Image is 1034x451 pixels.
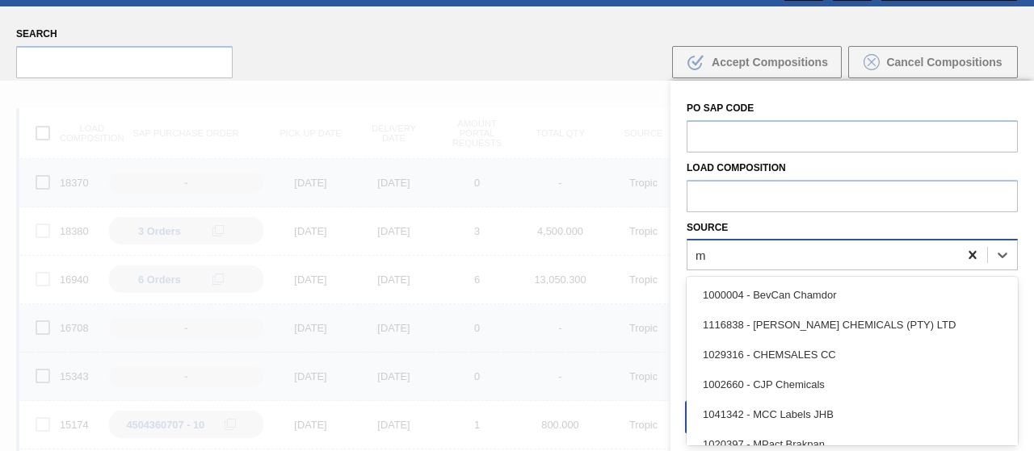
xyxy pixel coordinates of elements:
[687,399,1018,429] div: 1041342 - MCC Labels JHB
[687,280,1018,310] div: 1000004 - BevCan Chamdor
[672,46,842,78] button: Accept Compositions
[685,401,838,433] button: Search
[848,46,1018,78] button: Cancel Compositions
[687,370,1018,399] div: 1002660 - CJP Chemicals
[16,23,233,46] label: Search
[687,102,754,114] label: PO SAP Code
[687,222,728,233] label: Source
[886,56,1002,69] span: Cancel Compositions
[687,162,786,173] label: Load composition
[687,340,1018,370] div: 1029316 - CHEMSALES CC
[687,310,1018,340] div: 1116838 - [PERSON_NAME] CHEMICALS (PTY) LTD
[712,56,828,69] span: Accept Compositions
